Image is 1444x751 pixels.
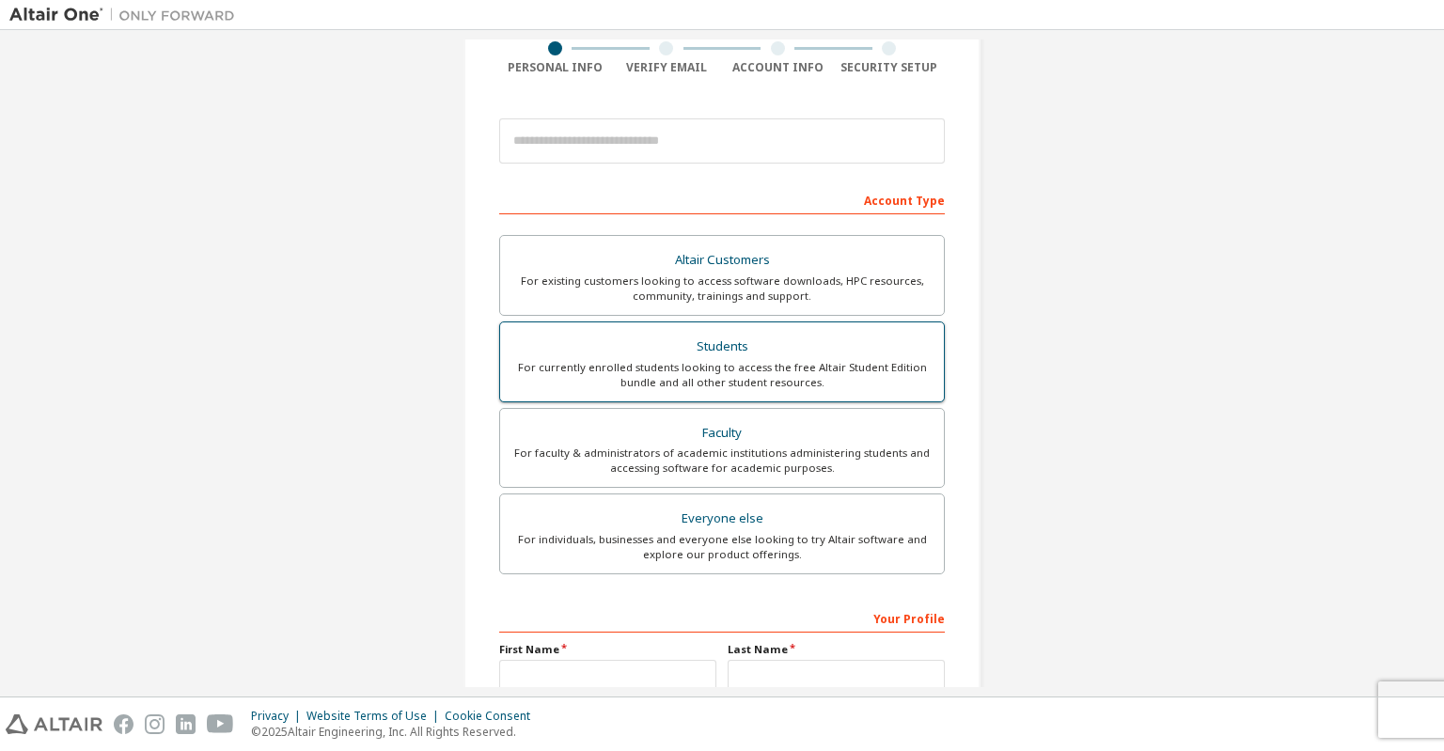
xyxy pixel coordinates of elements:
div: Account Info [722,60,834,75]
img: altair_logo.svg [6,714,102,734]
div: Students [511,334,933,360]
div: For currently enrolled students looking to access the free Altair Student Edition bundle and all ... [511,360,933,390]
div: Faculty [511,420,933,446]
div: Everyone else [511,506,933,532]
img: linkedin.svg [176,714,196,734]
p: © 2025 Altair Engineering, Inc. All Rights Reserved. [251,724,541,740]
img: instagram.svg [145,714,165,734]
div: Account Type [499,184,945,214]
img: youtube.svg [207,714,234,734]
div: For existing customers looking to access software downloads, HPC resources, community, trainings ... [511,274,933,304]
div: Privacy [251,709,306,724]
div: Website Terms of Use [306,709,445,724]
div: For faculty & administrators of academic institutions administering students and accessing softwa... [511,446,933,476]
label: First Name [499,642,716,657]
div: Personal Info [499,60,611,75]
div: Cookie Consent [445,709,541,724]
div: Security Setup [834,60,946,75]
img: Altair One [9,6,244,24]
div: Verify Email [611,60,723,75]
label: Last Name [728,642,945,657]
div: Altair Customers [511,247,933,274]
img: facebook.svg [114,714,133,734]
div: For individuals, businesses and everyone else looking to try Altair software and explore our prod... [511,532,933,562]
div: Your Profile [499,602,945,633]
